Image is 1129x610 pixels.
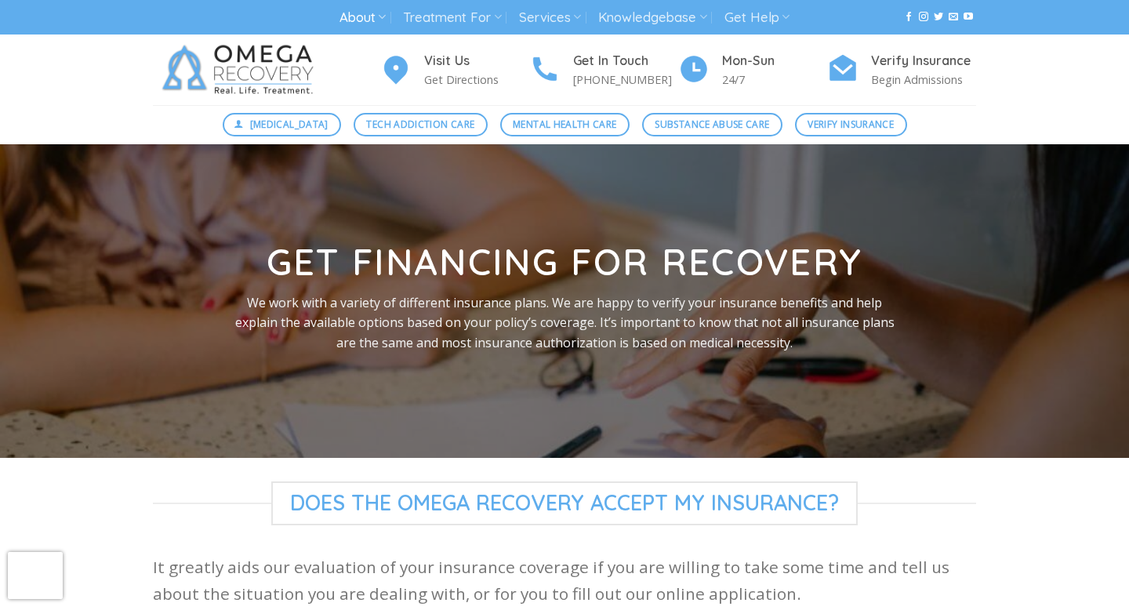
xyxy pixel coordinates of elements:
[271,481,858,525] span: Does The Omega Recovery Accept My Insurance?
[919,12,928,23] a: Follow on Instagram
[529,51,678,89] a: Get In Touch [PHONE_NUMBER]
[226,292,903,353] p: We work with a variety of different insurance plans. We are happy to verify your insurance benefi...
[403,3,501,32] a: Treatment For
[424,51,529,71] h4: Visit Us
[808,117,894,132] span: Verify Insurance
[871,71,976,89] p: Begin Admissions
[153,34,329,105] img: Omega Recovery
[598,3,706,32] a: Knowledgebase
[380,51,529,89] a: Visit Us Get Directions
[904,12,913,23] a: Follow on Facebook
[573,71,678,89] p: [PHONE_NUMBER]
[366,117,474,132] span: Tech Addiction Care
[339,3,386,32] a: About
[513,117,616,132] span: Mental Health Care
[827,51,976,89] a: Verify Insurance Begin Admissions
[267,239,862,285] strong: Get Financing for Recovery
[724,3,790,32] a: Get Help
[949,12,958,23] a: Send us an email
[934,12,943,23] a: Follow on Twitter
[153,554,976,607] p: It greatly aids our evaluation of your insurance coverage if you are willing to take some time an...
[250,117,329,132] span: [MEDICAL_DATA]
[500,113,630,136] a: Mental Health Care
[223,113,342,136] a: [MEDICAL_DATA]
[964,12,973,23] a: Follow on YouTube
[354,113,488,136] a: Tech Addiction Care
[519,3,581,32] a: Services
[642,113,782,136] a: Substance Abuse Care
[573,51,678,71] h4: Get In Touch
[722,71,827,89] p: 24/7
[722,51,827,71] h4: Mon-Sun
[871,51,976,71] h4: Verify Insurance
[655,117,769,132] span: Substance Abuse Care
[795,113,907,136] a: Verify Insurance
[424,71,529,89] p: Get Directions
